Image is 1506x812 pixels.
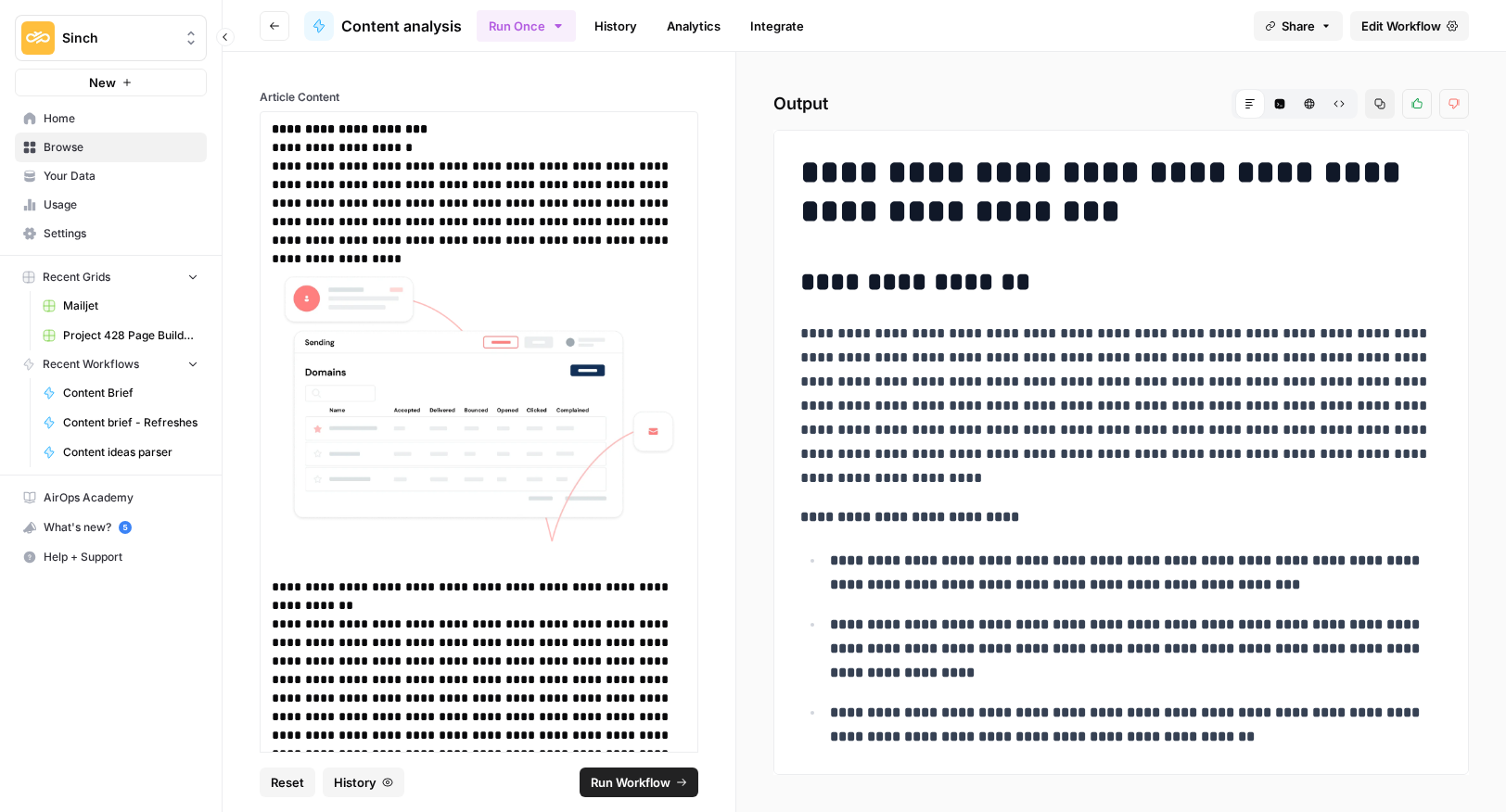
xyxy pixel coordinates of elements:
a: Content ideas parser [34,438,207,467]
span: AirOps Academy [44,489,198,506]
a: Content brief - Refreshes [34,408,207,438]
span: Settings [44,225,198,242]
span: Reset [271,773,304,792]
span: Usage [44,197,198,213]
button: Workspace: Sinch [15,15,207,61]
span: Edit Workflow [1361,17,1441,35]
button: Help + Support [15,542,207,572]
button: Reset [260,768,315,797]
span: Sinch [62,29,174,47]
span: New [89,73,116,92]
a: Edit Workflow [1350,11,1469,41]
span: Content analysis [341,15,462,37]
a: AirOps Academy [15,483,207,513]
span: Content Brief [63,385,198,401]
button: What's new? 5 [15,513,207,542]
span: Content brief - Refreshes [63,414,198,431]
button: Share [1254,11,1343,41]
button: Run Workflow [580,768,698,797]
span: Project 428 Page Builder Tracker (NEW) [63,327,198,344]
h2: Output [773,89,1469,119]
span: Recent Workflows [43,356,139,373]
a: Usage [15,190,207,220]
span: Content ideas parser [63,444,198,461]
label: Article Content [260,89,698,106]
button: Run Once [477,10,576,42]
button: History [323,768,404,797]
a: Mailjet [34,291,207,321]
a: History [583,11,648,41]
button: New [15,69,207,96]
a: Home [15,104,207,133]
button: Recent Grids [15,263,207,291]
div: What's new? [16,514,206,541]
button: Recent Workflows [15,350,207,378]
a: Your Data [15,161,207,191]
a: Content analysis [304,11,462,41]
a: Settings [15,219,207,248]
img: Sinch Logo [21,21,55,55]
span: Your Data [44,168,198,184]
span: Home [44,110,198,127]
span: History [334,773,376,792]
span: Run Workflow [591,773,670,792]
span: Recent Grids [43,269,110,285]
a: Browse [15,133,207,162]
a: Integrate [739,11,815,41]
a: Project 428 Page Builder Tracker (NEW) [34,321,207,350]
a: Analytics [656,11,732,41]
text: 5 [122,523,127,532]
span: Help + Support [44,549,198,565]
span: Browse [44,139,198,156]
a: 5 [119,521,132,534]
span: Share [1282,17,1315,35]
a: Content Brief [34,378,207,408]
span: Mailjet [63,298,198,314]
